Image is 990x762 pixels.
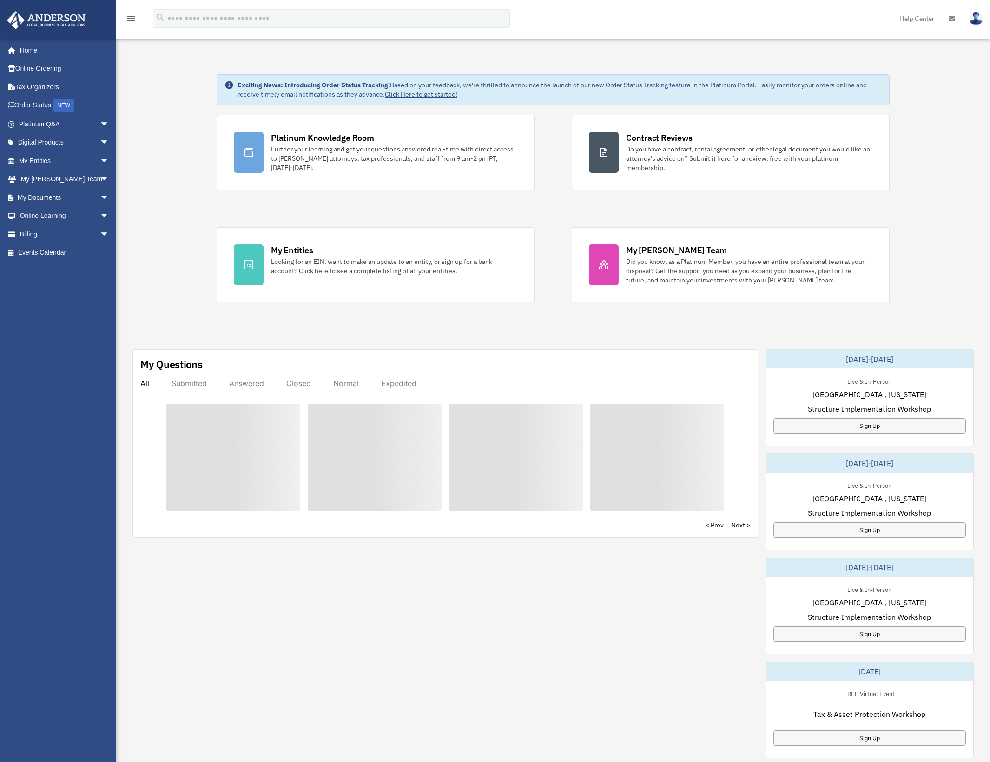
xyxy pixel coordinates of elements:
div: My Entities [271,244,313,256]
div: Expedited [381,379,416,388]
strong: Exciting News: Introducing Order Status Tracking! [238,81,390,89]
a: Click Here to get started! [385,90,457,99]
div: My Questions [140,357,203,371]
span: [GEOGRAPHIC_DATA], [US_STATE] [812,597,926,608]
a: Sign Up [773,522,966,538]
a: Sign Up [773,730,966,746]
img: Anderson Advisors Platinum Portal [4,11,88,29]
div: Closed [286,379,311,388]
a: menu [125,16,137,24]
div: My [PERSON_NAME] Team [626,244,727,256]
a: My Documentsarrow_drop_down [7,188,123,207]
a: My [PERSON_NAME] Team Did you know, as a Platinum Member, you have an entire professional team at... [572,227,890,302]
a: Online Ordering [7,59,123,78]
span: [GEOGRAPHIC_DATA], [US_STATE] [812,389,926,400]
span: arrow_drop_down [100,151,119,171]
i: menu [125,13,137,24]
span: arrow_drop_down [100,188,119,207]
div: Did you know, as a Platinum Member, you have an entire professional team at your disposal? Get th... [626,257,872,285]
div: Based on your feedback, we're thrilled to announce the launch of our new Order Status Tracking fe... [238,80,882,99]
div: Normal [333,379,359,388]
span: arrow_drop_down [100,115,119,134]
div: Answered [229,379,264,388]
div: NEW [53,99,74,112]
a: Next > [731,520,750,530]
img: User Pic [969,12,983,25]
span: Structure Implementation Workshop [808,611,931,623]
div: Submitted [172,379,207,388]
a: Digital Productsarrow_drop_down [7,133,123,152]
a: Tax Organizers [7,78,123,96]
a: Platinum Knowledge Room Further your learning and get your questions answered real-time with dire... [217,115,535,190]
div: All [140,379,149,388]
div: Live & In-Person [840,480,899,490]
a: Order StatusNEW [7,96,123,115]
div: [DATE]-[DATE] [766,454,974,473]
div: Live & In-Person [840,376,899,386]
span: Structure Implementation Workshop [808,507,931,519]
a: My Entitiesarrow_drop_down [7,151,123,170]
a: My Entities Looking for an EIN, want to make an update to an entity, or sign up for a bank accoun... [217,227,535,302]
a: My [PERSON_NAME] Teamarrow_drop_down [7,170,123,189]
div: [DATE] [766,662,974,681]
a: Online Learningarrow_drop_down [7,207,123,225]
div: Further your learning and get your questions answered real-time with direct access to [PERSON_NAM... [271,145,517,172]
a: Contract Reviews Do you have a contract, rental agreement, or other legal document you would like... [572,115,890,190]
i: search [155,13,165,23]
span: [GEOGRAPHIC_DATA], [US_STATE] [812,493,926,504]
a: Sign Up [773,418,966,434]
a: Home [7,41,119,59]
span: arrow_drop_down [100,170,119,189]
div: FREE Virtual Event [837,688,902,698]
div: [DATE]-[DATE] [766,350,974,368]
span: arrow_drop_down [100,133,119,152]
a: < Prev [706,520,724,530]
a: Billingarrow_drop_down [7,225,123,243]
span: Tax & Asset Protection Workshop [813,709,925,720]
span: Structure Implementation Workshop [808,403,931,414]
span: arrow_drop_down [100,225,119,244]
a: Sign Up [773,626,966,642]
a: Events Calendar [7,243,123,262]
div: Looking for an EIN, want to make an update to an entity, or sign up for a bank account? Click her... [271,257,517,276]
div: Live & In-Person [840,584,899,594]
a: Platinum Q&Aarrow_drop_down [7,115,123,133]
div: Platinum Knowledge Room [271,132,374,144]
div: Contract Reviews [626,132,693,144]
span: arrow_drop_down [100,207,119,226]
div: Do you have a contract, rental agreement, or other legal document you would like an attorney's ad... [626,145,872,172]
div: [DATE]-[DATE] [766,558,974,577]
